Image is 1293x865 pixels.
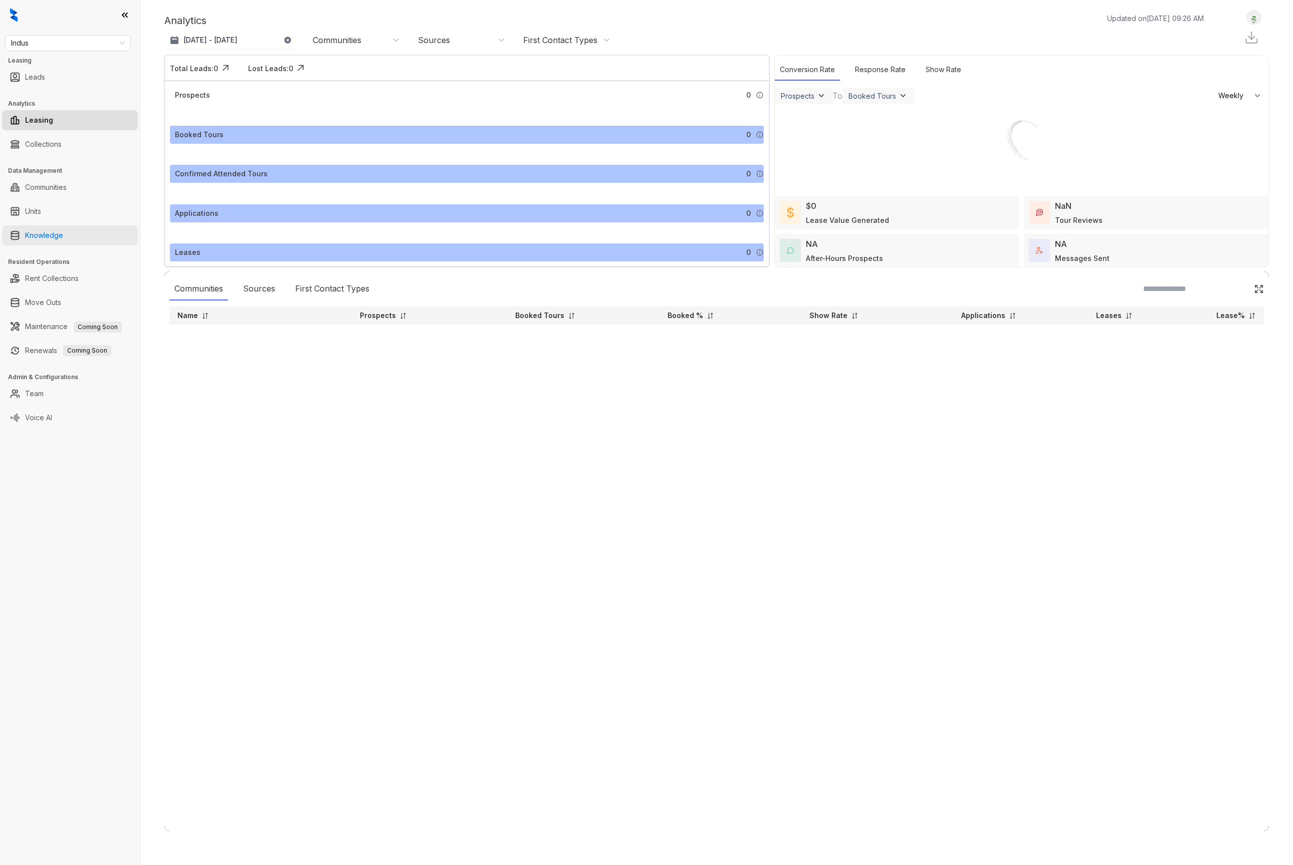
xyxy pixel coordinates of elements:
[11,36,125,51] span: Indus
[2,384,138,404] li: Team
[816,91,826,101] img: ViewFilterArrow
[177,311,198,321] p: Name
[164,31,300,49] button: [DATE] - [DATE]
[775,59,840,81] div: Conversion Rate
[746,129,751,140] span: 0
[175,168,268,179] div: Confirmed Attended Tours
[756,248,764,256] img: Info
[1055,238,1067,250] div: NA
[1055,200,1071,212] div: NaN
[1107,13,1204,24] p: Updated on [DATE] 09:26 AM
[2,268,138,289] li: Rent Collections
[746,168,751,179] span: 0
[1096,311,1122,321] p: Leases
[25,67,45,87] a: Leads
[568,312,575,320] img: sorting
[175,129,224,140] div: Booked Tours
[164,13,206,28] p: Analytics
[8,99,140,108] h3: Analytics
[175,247,200,258] div: Leases
[2,134,138,154] li: Collections
[25,293,61,313] a: Move Outs
[170,63,218,74] div: Total Leads: 0
[25,384,44,404] a: Team
[293,61,308,76] img: Click Icon
[8,56,140,65] h3: Leasing
[63,345,111,356] span: Coming Soon
[756,170,764,178] img: Info
[1244,30,1259,45] img: Download
[2,177,138,197] li: Communities
[313,35,361,46] div: Communities
[787,247,794,254] img: AfterHoursConversations
[1036,209,1043,216] img: TourReviews
[8,373,140,382] h3: Admin & Configurations
[756,131,764,139] img: Info
[248,63,293,74] div: Lost Leads: 0
[1218,91,1249,101] span: Weekly
[1233,284,1241,293] img: SearchIcon
[756,209,764,217] img: Info
[1055,215,1103,225] div: Tour Reviews
[25,408,52,428] a: Voice AI
[2,408,138,428] li: Voice AI
[25,134,62,154] a: Collections
[787,206,794,218] img: LeaseValue
[806,215,889,225] div: Lease Value Generated
[175,208,219,219] div: Applications
[921,59,966,81] div: Show Rate
[183,35,238,45] p: [DATE] - [DATE]
[1254,284,1264,294] img: Click Icon
[2,341,138,361] li: Renewals
[25,341,111,361] a: RenewalsComing Soon
[74,322,122,333] span: Coming Soon
[851,312,858,320] img: sorting
[746,208,751,219] span: 0
[8,257,140,266] h3: Resident Operations
[1248,312,1256,320] img: sorting
[961,311,1005,321] p: Applications
[746,247,751,258] span: 0
[360,311,396,321] p: Prospects
[806,253,883,263] div: After-Hours Prospects
[668,311,703,321] p: Booked %
[523,35,597,46] div: First Contact Types
[832,90,842,102] div: To
[2,317,138,337] li: Maintenance
[756,91,764,99] img: Info
[218,61,233,76] img: Click Icon
[25,201,41,221] a: Units
[515,311,564,321] p: Booked Tours
[1125,312,1133,320] img: sorting
[781,92,814,100] div: Prospects
[10,8,18,22] img: logo
[1247,13,1261,23] img: UserAvatar
[25,177,67,197] a: Communities
[418,35,450,46] div: Sources
[806,238,818,250] div: NA
[25,225,63,245] a: Knowledge
[984,105,1059,180] img: Loader
[25,110,53,130] a: Leasing
[707,312,714,320] img: sorting
[809,311,847,321] p: Show Rate
[2,110,138,130] li: Leasing
[1055,253,1110,263] div: Messages Sent
[2,225,138,245] li: Knowledge
[850,59,911,81] div: Response Rate
[201,312,209,320] img: sorting
[848,92,896,100] div: Booked Tours
[169,277,228,301] div: Communities
[1212,87,1268,105] button: Weekly
[25,268,79,289] a: Rent Collections
[238,277,280,301] div: Sources
[2,67,138,87] li: Leads
[399,312,407,320] img: sorting
[8,166,140,175] h3: Data Management
[1216,311,1245,321] p: Lease%
[290,277,374,301] div: First Contact Types
[746,90,751,101] span: 0
[806,200,816,212] div: $0
[175,90,210,101] div: Prospects
[1036,247,1043,254] img: TotalFum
